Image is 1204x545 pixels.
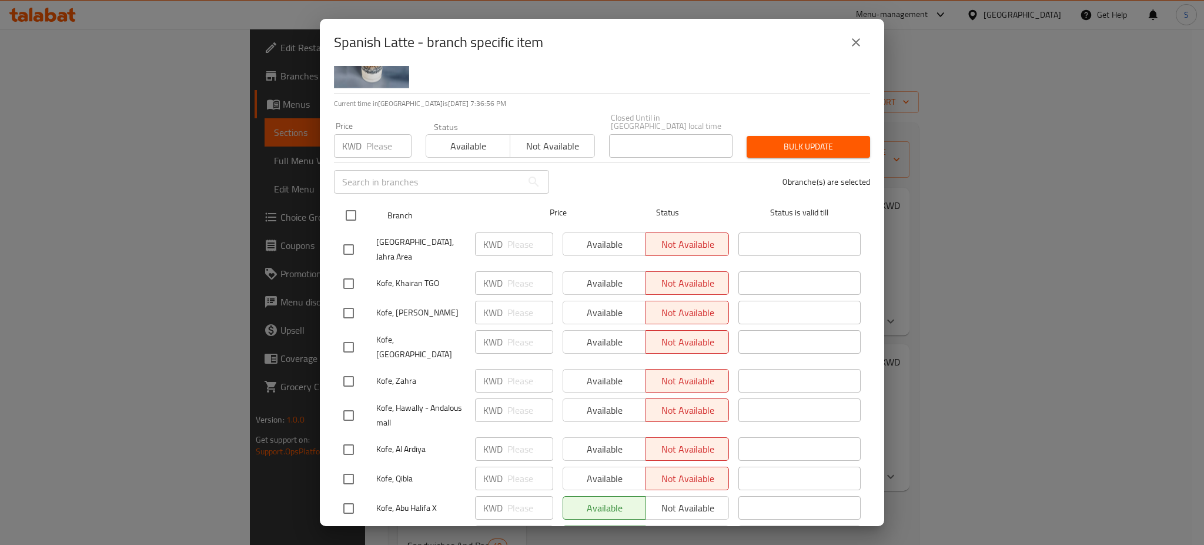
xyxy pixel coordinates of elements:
p: KWD [483,471,503,486]
p: KWD [483,442,503,456]
span: Price [519,205,597,220]
span: Kofe, [PERSON_NAME] [376,305,466,320]
p: 0 branche(s) are selected [782,176,870,188]
input: Please enter price [507,398,553,422]
span: [GEOGRAPHIC_DATA], Jahra Area [376,235,466,264]
button: Available [426,134,510,158]
input: Please enter price [366,134,412,158]
span: Kofe, [GEOGRAPHIC_DATA] [376,333,466,362]
input: Please enter price [507,467,553,490]
p: KWD [483,305,503,320]
span: Status is valid till [738,205,861,220]
p: KWD [483,501,503,515]
p: KWD [483,403,503,417]
p: KWD [342,139,362,153]
span: Kofe, Al Ardiya [376,442,466,457]
span: Kofe, Zahra [376,374,466,388]
p: KWD [483,335,503,349]
span: Kofe, Hawally - Andalous mall [376,401,466,430]
span: Not available [515,138,590,155]
button: Bulk update [747,136,870,158]
span: Available [431,138,506,155]
button: Not available [510,134,594,158]
input: Please enter price [507,232,553,256]
span: Kofe, Abu Halifa X [376,501,466,516]
input: Please enter price [507,301,553,324]
p: KWD [483,276,503,290]
p: KWD [483,237,503,251]
span: Branch [387,208,510,223]
input: Please enter price [507,271,553,295]
input: Please enter price [507,330,553,354]
p: Current time in [GEOGRAPHIC_DATA] is [DATE] 7:36:56 PM [334,98,870,109]
h6: 2 KWD [423,50,861,67]
span: Kofe, Qibla [376,471,466,486]
input: Please enter price [507,437,553,461]
span: Bulk update [756,139,861,154]
input: Please enter price [507,496,553,520]
span: Kofe, Khairan TGO [376,276,466,291]
button: close [842,28,870,57]
h2: Spanish Latte - branch specific item [334,33,543,52]
input: Please enter price [507,369,553,393]
input: Search in branches [334,170,522,194]
span: Status [607,205,729,220]
p: KWD [483,374,503,388]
